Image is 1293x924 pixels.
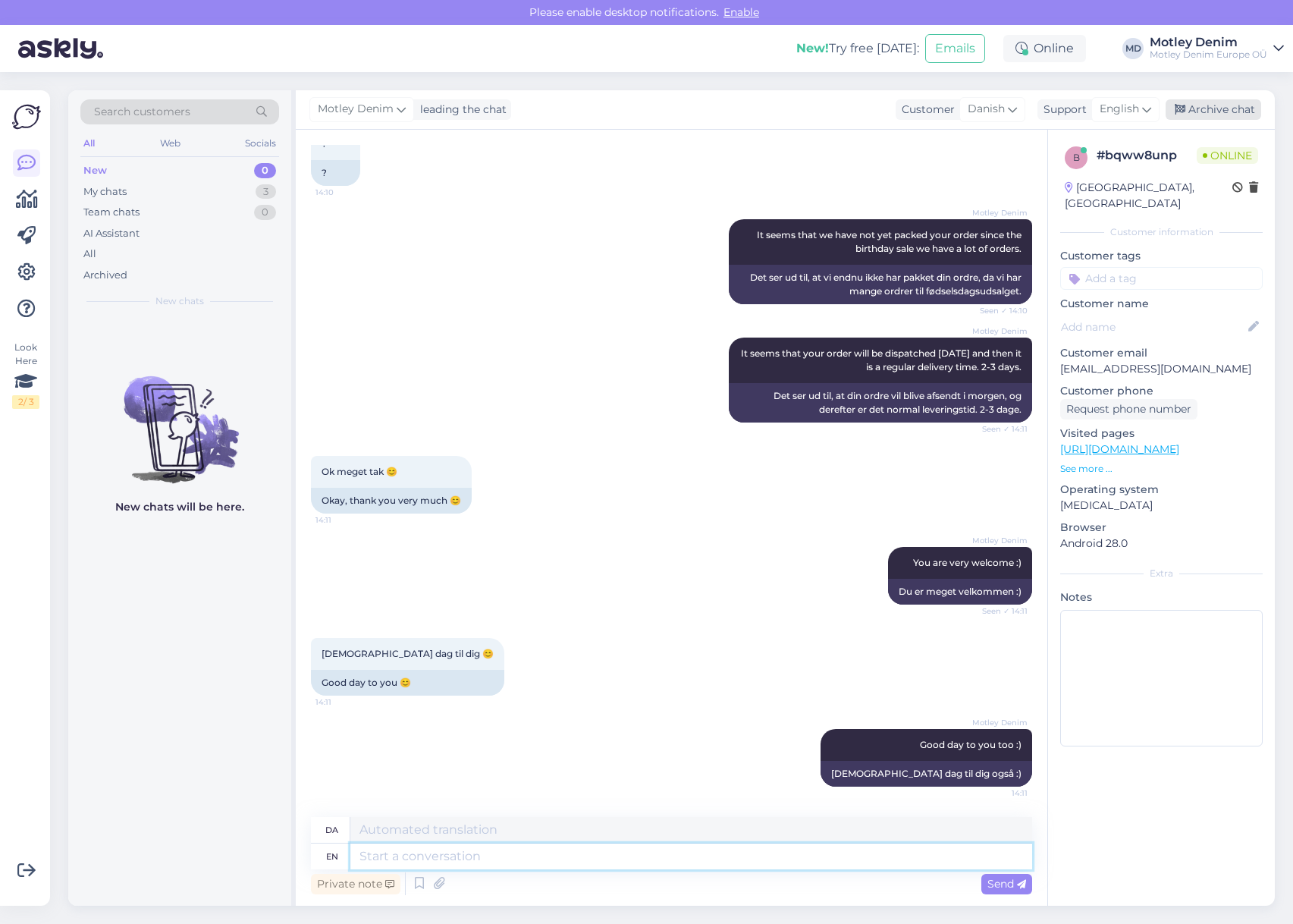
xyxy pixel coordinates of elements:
span: Motley Denim [971,325,1028,337]
span: Seen ✓ 14:10 [971,305,1028,316]
div: 0 [254,205,276,220]
span: Online [1197,147,1258,164]
div: # bqww8unp [1097,146,1197,165]
span: 14:11 [971,787,1028,799]
div: ? [311,160,360,186]
p: See more ... [1060,462,1263,476]
span: Send [987,877,1026,891]
span: Motley Denim [971,717,1028,728]
div: Look Here [12,341,39,409]
p: Operating system [1060,482,1263,498]
div: Try free [DATE]: [796,39,919,58]
div: en [326,844,338,869]
p: Visited pages [1060,426,1263,442]
div: Archived [83,268,127,283]
p: Customer name [1060,296,1263,312]
div: Socials [242,134,279,153]
div: Support [1037,102,1087,118]
span: English [1100,101,1139,118]
input: Add a tag [1060,267,1263,290]
div: Private note [311,874,400,894]
span: Good day to you too :) [920,739,1022,750]
div: da [325,817,338,843]
p: New chats will be here. [115,499,244,515]
img: No chats [68,349,291,486]
span: Search customers [94,104,190,120]
a: [URL][DOMAIN_NAME] [1060,442,1179,456]
span: Motley Denim [971,207,1028,218]
span: Enable [719,5,764,19]
div: 2 / 3 [12,395,39,409]
span: Ok meget tak 😊 [322,466,397,477]
div: My chats [83,184,127,200]
div: Motley Denim Europe OÜ [1150,49,1267,61]
p: Customer email [1060,345,1263,361]
div: Request phone number [1060,399,1197,420]
div: 0 [254,163,276,178]
span: You are very welcome :) [913,557,1022,568]
p: Customer tags [1060,248,1263,264]
div: AI Assistant [83,226,140,241]
div: Extra [1060,567,1263,580]
span: Seen ✓ 14:11 [971,605,1028,617]
div: Det ser ud til, at din ordre vil blive afsendt i morgen, og derefter er det normal leveringstid. ... [729,383,1032,423]
img: Askly Logo [12,102,41,131]
div: [GEOGRAPHIC_DATA], [GEOGRAPHIC_DATA] [1065,180,1232,212]
span: Motley Denim [971,535,1028,546]
div: Archive chat [1166,99,1261,120]
div: Team chats [83,205,140,220]
div: Online [1003,35,1086,62]
p: Browser [1060,520,1263,536]
p: [MEDICAL_DATA] [1060,498,1263,514]
input: Add name [1061,319,1245,335]
p: [EMAIL_ADDRESS][DOMAIN_NAME] [1060,361,1263,377]
div: All [83,247,96,262]
span: It seems that your order will be dispatched [DATE] and then it is a regular delivery time. 2-3 days. [741,347,1024,372]
span: [DEMOGRAPHIC_DATA] dag til dig 😊 [322,648,494,659]
div: Customer information [1060,225,1263,239]
div: New [83,163,107,178]
span: Danish [968,101,1005,118]
button: Emails [925,34,985,63]
p: Customer phone [1060,383,1263,399]
span: Seen ✓ 14:11 [971,423,1028,435]
p: Notes [1060,589,1263,605]
b: New! [796,41,829,55]
span: New chats [155,294,204,308]
p: Android 28.0 [1060,536,1263,552]
div: All [80,134,98,153]
div: Det ser ud til, at vi endnu ikke har pakket din ordre, da vi har mange ordrer til fødselsdagsudsa... [729,265,1032,304]
div: Good day to you 😊 [311,670,504,696]
span: It seems that we have not yet packed your order since the birthday sale we have a lot of orders. [757,229,1024,254]
span: b [1073,152,1080,163]
div: 3 [256,184,276,200]
div: Okay, thank you very much 😊 [311,488,472,514]
div: Motley Denim [1150,36,1267,49]
div: leading the chat [414,102,507,118]
span: 14:10 [315,187,372,198]
div: [DEMOGRAPHIC_DATA] dag til dig også :) [821,761,1032,787]
div: Customer [896,102,955,118]
span: Motley Denim [318,101,394,118]
div: MD [1122,38,1144,59]
span: 14:11 [315,514,372,526]
span: 14:11 [315,696,372,708]
div: Web [157,134,184,153]
div: Du er meget velkommen :) [888,579,1032,605]
a: Motley DenimMotley Denim Europe OÜ [1150,36,1284,61]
